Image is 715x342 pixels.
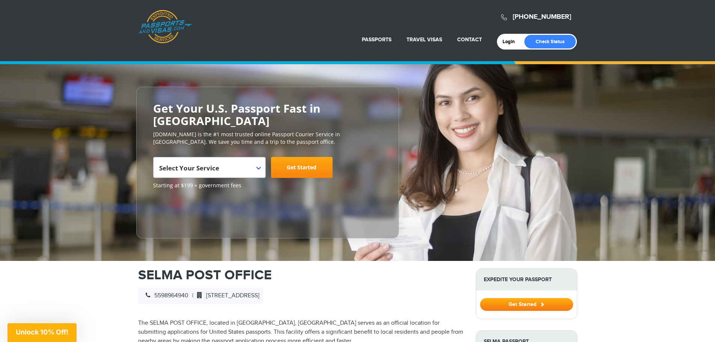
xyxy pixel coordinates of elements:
[457,36,482,43] a: Contact
[480,301,573,307] a: Get Started
[153,182,382,189] span: Starting at $199 + government fees
[524,35,576,48] a: Check Status
[138,288,263,304] div: |
[480,298,573,311] button: Get Started
[271,157,333,178] a: Get Started
[153,157,266,178] span: Select Your Service
[476,269,577,290] strong: Expedite Your Passport
[142,292,188,299] span: 5598964940
[153,193,209,231] iframe: Customer reviews powered by Trustpilot
[159,160,258,181] span: Select Your Service
[153,102,382,127] h2: Get Your U.S. Passport Fast in [GEOGRAPHIC_DATA]
[362,36,391,43] a: Passports
[153,131,382,146] p: [DOMAIN_NAME] is the #1 most trusted online Passport Courier Service in [GEOGRAPHIC_DATA]. We sav...
[138,10,192,44] a: Passports & [DOMAIN_NAME]
[503,39,520,45] a: Login
[406,36,442,43] a: Travel Visas
[513,13,571,21] a: [PHONE_NUMBER]
[159,164,219,172] span: Select Your Service
[193,292,259,299] span: [STREET_ADDRESS]
[16,328,68,336] span: Unlock 10% Off!
[138,268,465,282] h1: SELMA POST OFFICE
[8,323,77,342] div: Unlock 10% Off!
